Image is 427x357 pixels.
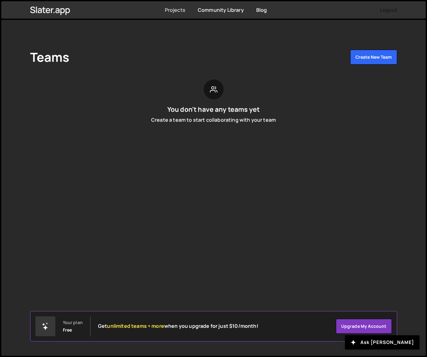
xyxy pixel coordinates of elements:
button: Logout [380,4,397,16]
div: Your plan [63,320,83,325]
button: Create New Team [350,50,397,65]
a: Upgrade my account [336,319,392,334]
p: Create a team to start collaborating with your team [151,116,276,123]
span: unlimited teams + more [107,323,164,329]
h2: You don't have any teams yet [167,106,260,113]
a: Blog [256,7,267,13]
a: Projects [165,7,185,13]
h1: Teams [30,50,70,65]
a: Community Library [198,7,244,13]
div: Free [63,328,72,332]
button: Ask [PERSON_NAME] [345,335,420,350]
h2: Get when you upgrade for just $10/month! [98,323,258,329]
